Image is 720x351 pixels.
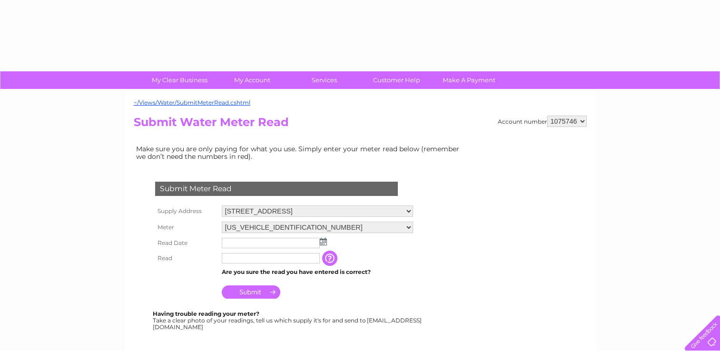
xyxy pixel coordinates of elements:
td: Are you sure the read you have entered is correct? [219,266,415,278]
div: Submit Meter Read [155,182,398,196]
th: Read [153,251,219,266]
a: My Clear Business [140,71,219,89]
input: Submit [222,285,280,299]
th: Meter [153,219,219,235]
div: Account number [498,116,587,127]
a: Services [285,71,364,89]
h2: Submit Water Meter Read [134,116,587,134]
th: Read Date [153,235,219,251]
b: Having trouble reading your meter? [153,310,259,317]
a: My Account [213,71,291,89]
input: Information [322,251,339,266]
td: Make sure you are only paying for what you use. Simply enter your meter read below (remember we d... [134,143,467,163]
a: ~/Views/Water/SubmitMeterRead.cshtml [134,99,250,106]
div: Take a clear photo of your readings, tell us which supply it's for and send to [EMAIL_ADDRESS][DO... [153,311,423,330]
img: ... [320,238,327,245]
a: Customer Help [357,71,436,89]
a: Make A Payment [430,71,508,89]
th: Supply Address [153,203,219,219]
